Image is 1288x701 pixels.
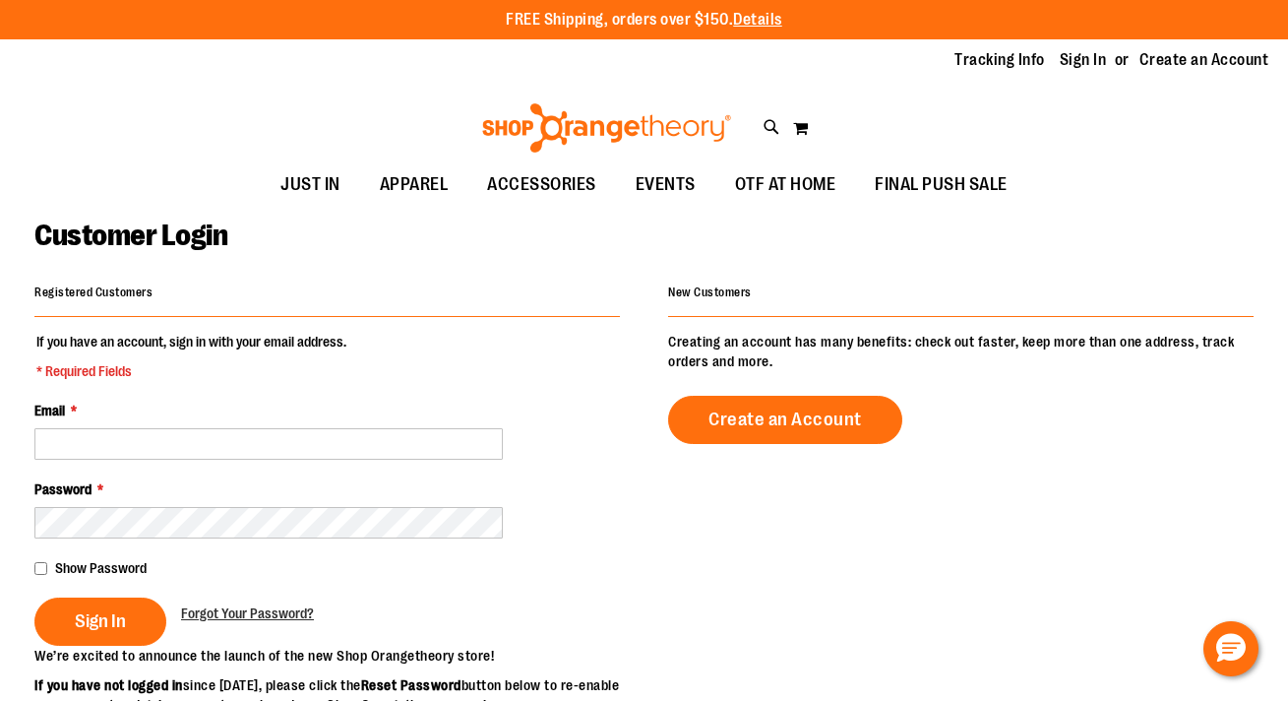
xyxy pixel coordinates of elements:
span: Customer Login [34,219,227,252]
span: * Required Fields [36,361,346,381]
span: Forgot Your Password? [181,605,314,621]
strong: New Customers [668,286,752,299]
span: EVENTS [636,162,696,207]
span: ACCESSORIES [487,162,596,207]
strong: Registered Customers [34,286,153,299]
a: APPAREL [360,162,468,208]
p: Creating an account has many benefits: check out faster, keep more than one address, track orders... [668,332,1254,371]
span: FINAL PUSH SALE [875,162,1008,207]
strong: If you have not logged in [34,677,183,693]
span: Sign In [75,610,126,632]
span: OTF AT HOME [735,162,836,207]
a: Tracking Info [954,49,1045,71]
a: OTF AT HOME [715,162,856,208]
img: Shop Orangetheory [479,103,734,153]
strong: Reset Password [361,677,461,693]
a: JUST IN [261,162,360,208]
span: JUST IN [280,162,340,207]
a: Details [733,11,782,29]
a: Sign In [1060,49,1107,71]
a: FINAL PUSH SALE [855,162,1027,208]
legend: If you have an account, sign in with your email address. [34,332,348,381]
p: We’re excited to announce the launch of the new Shop Orangetheory store! [34,646,644,666]
button: Sign In [34,598,166,646]
a: Forgot Your Password? [181,604,314,623]
a: ACCESSORIES [467,162,616,208]
p: FREE Shipping, orders over $150. [506,9,782,32]
a: Create an Account [1139,49,1269,71]
a: EVENTS [616,162,715,208]
a: Create an Account [668,396,902,444]
span: Email [34,403,65,418]
span: Create an Account [708,409,862,430]
button: Hello, have a question? Let’s chat. [1203,621,1258,676]
span: Password [34,481,92,497]
span: APPAREL [380,162,449,207]
span: Show Password [55,560,147,576]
